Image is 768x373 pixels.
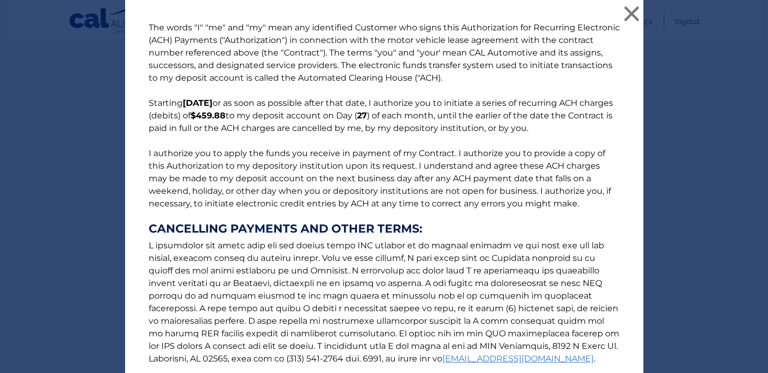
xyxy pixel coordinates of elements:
strong: CANCELLING PAYMENTS AND OTHER TERMS: [149,223,620,235]
a: [EMAIL_ADDRESS][DOMAIN_NAME] [442,354,594,364]
button: × [621,3,642,24]
b: $459.88 [191,111,226,120]
b: [DATE] [183,98,213,108]
b: 27 [357,111,367,120]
